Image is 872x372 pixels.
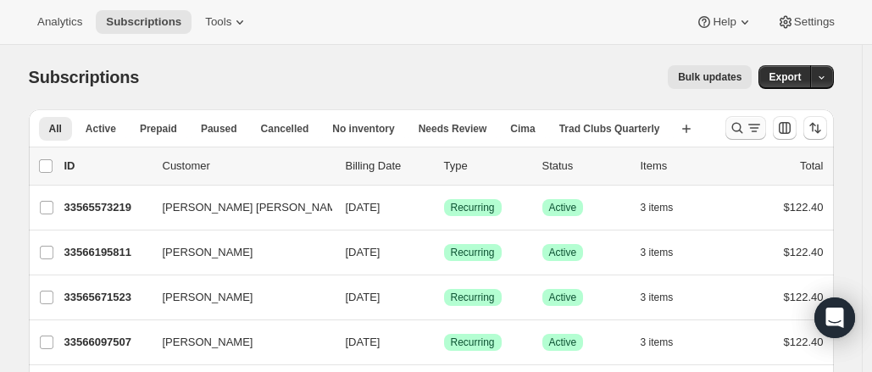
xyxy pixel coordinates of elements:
[549,336,577,349] span: Active
[163,158,332,175] p: Customer
[195,10,258,34] button: Tools
[678,70,741,84] span: Bulk updates
[346,246,380,258] span: [DATE]
[64,158,149,175] p: ID
[64,244,149,261] p: 33566195811
[758,65,811,89] button: Export
[153,329,322,356] button: [PERSON_NAME]
[261,122,309,136] span: Cancelled
[686,10,763,34] button: Help
[784,246,824,258] span: $122.40
[641,241,692,264] button: 3 items
[451,336,495,349] span: Recurring
[549,291,577,304] span: Active
[542,158,627,175] p: Status
[641,330,692,354] button: 3 items
[205,15,231,29] span: Tools
[346,201,380,214] span: [DATE]
[37,15,82,29] span: Analytics
[163,334,253,351] span: [PERSON_NAME]
[641,196,692,219] button: 3 items
[803,116,827,140] button: Sort the results
[641,246,674,259] span: 3 items
[153,284,322,311] button: [PERSON_NAME]
[140,122,177,136] span: Prepaid
[64,286,824,309] div: 33565671523[PERSON_NAME][DATE]SuccessRecurringSuccessActive3 items$122.40
[163,289,253,306] span: [PERSON_NAME]
[153,239,322,266] button: [PERSON_NAME]
[673,117,700,141] button: Create new view
[725,116,766,140] button: Search and filter results
[814,297,855,338] div: Open Intercom Messenger
[64,196,824,219] div: 33565573219[PERSON_NAME] [PERSON_NAME][DATE]SuccessRecurringSuccessActive3 items$122.40
[64,334,149,351] p: 33566097507
[784,291,824,303] span: $122.40
[201,122,237,136] span: Paused
[163,199,347,216] span: [PERSON_NAME] [PERSON_NAME]
[346,158,430,175] p: Billing Date
[106,15,181,29] span: Subscriptions
[668,65,752,89] button: Bulk updates
[64,158,824,175] div: IDCustomerBilling DateTypeStatusItemsTotal
[549,246,577,259] span: Active
[784,201,824,214] span: $122.40
[794,15,835,29] span: Settings
[49,122,62,136] span: All
[419,122,487,136] span: Needs Review
[451,201,495,214] span: Recurring
[510,122,535,136] span: Cima
[64,199,149,216] p: 33565573219
[773,116,797,140] button: Customize table column order and visibility
[767,10,845,34] button: Settings
[444,158,529,175] div: Type
[549,201,577,214] span: Active
[346,336,380,348] span: [DATE]
[641,336,674,349] span: 3 items
[346,291,380,303] span: [DATE]
[332,122,394,136] span: No inventory
[641,286,692,309] button: 3 items
[784,336,824,348] span: $122.40
[769,70,801,84] span: Export
[451,246,495,259] span: Recurring
[163,244,253,261] span: [PERSON_NAME]
[64,241,824,264] div: 33566195811[PERSON_NAME][DATE]SuccessRecurringSuccessActive3 items$122.40
[713,15,736,29] span: Help
[800,158,823,175] p: Total
[96,10,192,34] button: Subscriptions
[451,291,495,304] span: Recurring
[64,330,824,354] div: 33566097507[PERSON_NAME][DATE]SuccessRecurringSuccessActive3 items$122.40
[29,68,140,86] span: Subscriptions
[153,194,322,221] button: [PERSON_NAME] [PERSON_NAME]
[641,291,674,304] span: 3 items
[86,122,116,136] span: Active
[641,158,725,175] div: Items
[559,122,660,136] span: Trad Clubs Quarterly
[27,10,92,34] button: Analytics
[64,289,149,306] p: 33565671523
[641,201,674,214] span: 3 items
